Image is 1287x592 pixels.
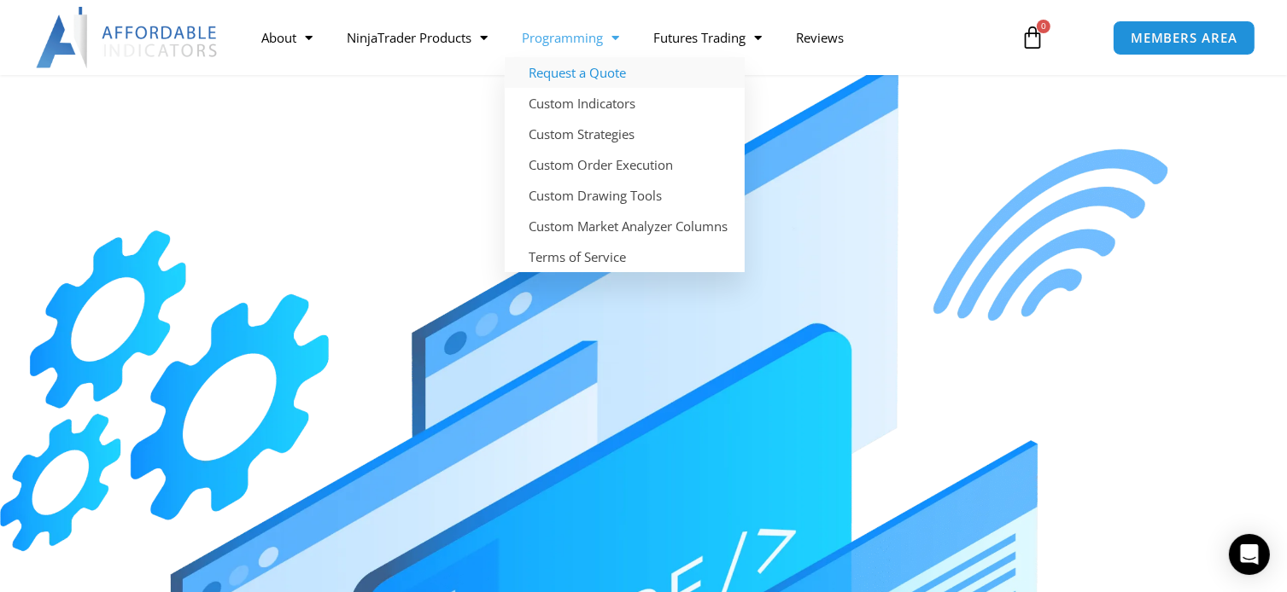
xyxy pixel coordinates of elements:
span: 0 [1037,20,1050,33]
a: Custom Market Analyzer Columns [505,211,745,241]
a: NinjaTrader Products [330,18,505,57]
div: Open Intercom Messenger [1229,534,1270,575]
a: Programming [505,18,636,57]
a: Futures Trading [636,18,779,57]
img: LogoAI | Affordable Indicators – NinjaTrader [36,7,219,68]
a: 0 [995,13,1070,62]
a: Reviews [779,18,861,57]
a: MEMBERS AREA [1113,20,1255,55]
span: MEMBERS AREA [1131,32,1237,44]
nav: Menu [244,18,1003,57]
a: Request a Quote [505,57,745,88]
a: Terms of Service [505,241,745,272]
a: Custom Indicators [505,88,745,119]
a: Custom Order Execution [505,149,745,180]
ul: Programming [505,57,745,272]
a: About [244,18,330,57]
a: Custom Drawing Tools [505,180,745,211]
a: Custom Strategies [505,119,745,149]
